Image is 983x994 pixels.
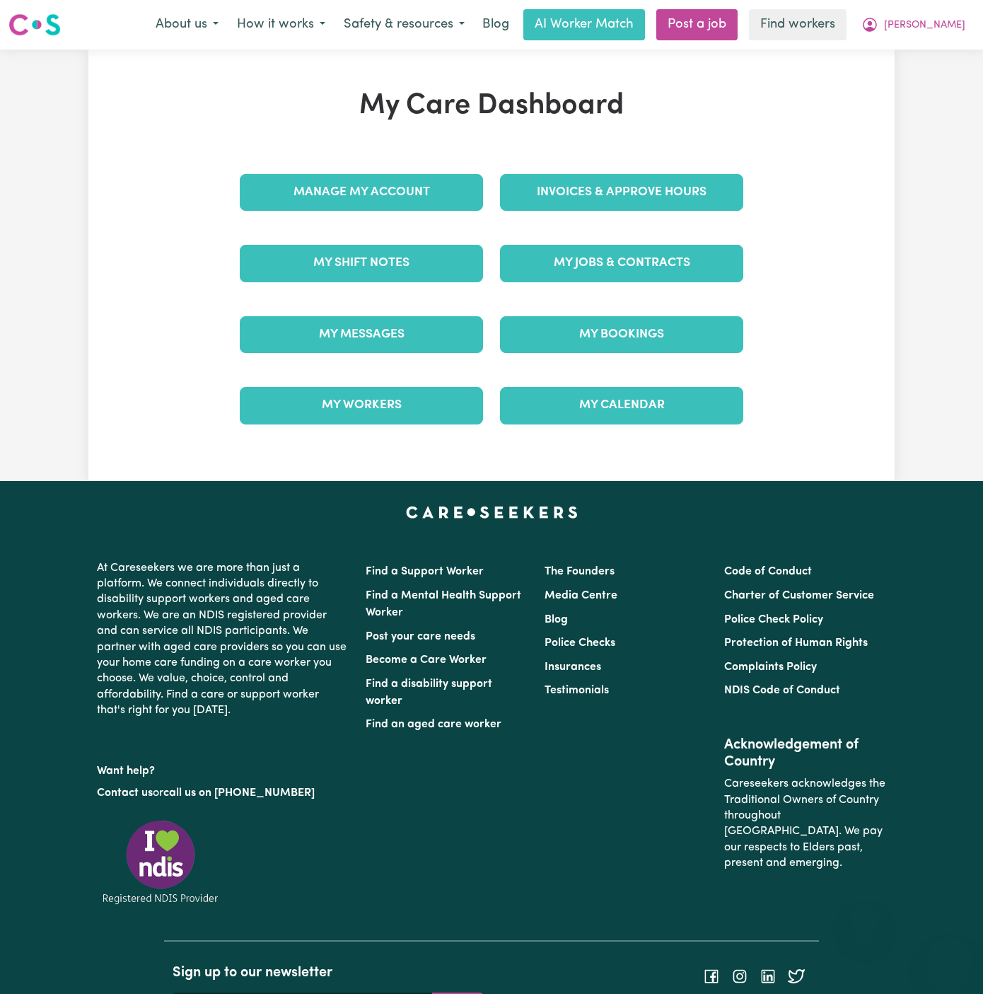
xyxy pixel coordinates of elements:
p: Careseekers acknowledges the Traditional Owners of Country throughout [GEOGRAPHIC_DATA]. We pay o... [724,770,886,877]
a: Follow Careseekers on LinkedIn [760,971,776,982]
a: Follow Careseekers on Facebook [703,971,720,982]
a: Find workers [749,9,847,40]
a: My Bookings [500,316,743,353]
a: Complaints Policy [724,661,817,673]
a: Media Centre [545,590,617,601]
iframe: Close message [851,903,879,932]
a: The Founders [545,566,615,577]
a: Code of Conduct [724,566,812,577]
a: Charter of Customer Service [724,590,874,601]
button: How it works [228,10,335,40]
a: Contact us [97,787,153,799]
img: Careseekers logo [8,12,61,37]
a: My Jobs & Contracts [500,245,743,282]
a: AI Worker Match [523,9,645,40]
a: Follow Careseekers on Instagram [731,971,748,982]
p: Want help? [97,758,349,779]
a: Careseekers home page [406,507,578,518]
a: NDIS Code of Conduct [724,685,840,696]
iframe: Button to launch messaging window [926,937,972,983]
a: Invoices & Approve Hours [500,174,743,211]
a: My Workers [240,387,483,424]
a: Follow Careseekers on Twitter [788,971,805,982]
a: Police Check Policy [724,614,823,625]
a: My Messages [240,316,483,353]
a: Protection of Human Rights [724,637,868,649]
button: Safety & resources [335,10,474,40]
a: Careseekers logo [8,8,61,41]
p: or [97,780,349,807]
a: Testimonials [545,685,609,696]
a: Find a Mental Health Support Worker [366,590,521,618]
a: Find a Support Worker [366,566,484,577]
a: Manage My Account [240,174,483,211]
h2: Acknowledgement of Country [724,736,886,770]
a: Blog [474,9,518,40]
span: [PERSON_NAME] [884,18,965,33]
h2: Sign up to our newsletter [173,964,483,981]
a: Blog [545,614,568,625]
a: Post a job [656,9,738,40]
button: About us [146,10,228,40]
a: call us on [PHONE_NUMBER] [163,787,315,799]
a: Become a Care Worker [366,654,487,666]
a: My Calendar [500,387,743,424]
a: My Shift Notes [240,245,483,282]
a: Find a disability support worker [366,678,492,707]
a: Post your care needs [366,631,475,642]
img: Registered NDIS provider [97,818,224,906]
h1: My Care Dashboard [231,89,752,123]
button: My Account [852,10,975,40]
p: At Careseekers we are more than just a platform. We connect individuals directly to disability su... [97,555,349,724]
a: Police Checks [545,637,615,649]
a: Find an aged care worker [366,719,501,730]
a: Insurances [545,661,601,673]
